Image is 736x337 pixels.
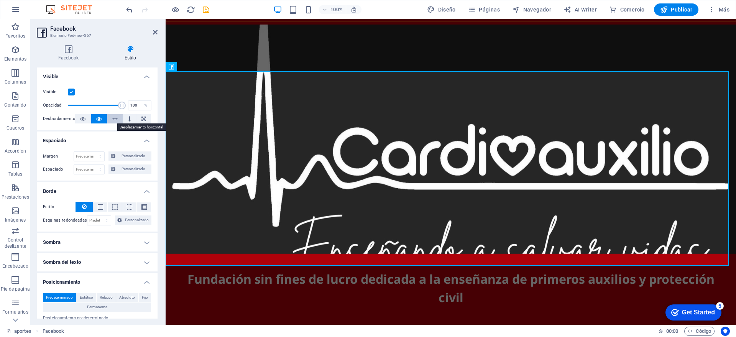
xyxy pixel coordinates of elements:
button: Más [705,3,733,16]
button: Navegador [509,3,554,16]
span: Fijo [142,293,148,302]
h4: Posicionamiento [37,273,158,287]
span: Personalizado [118,164,149,174]
p: Encabezado [2,263,28,269]
img: Editor Logo [44,5,102,14]
label: Visible [43,87,68,97]
p: Contenido [4,102,26,108]
button: Absoluto [116,293,138,302]
label: Margen [43,152,74,161]
div: Get Started [23,8,56,15]
button: Relativo [97,293,116,302]
h3: Elemento #ed-new-567 [50,32,142,39]
button: save [201,5,210,14]
button: Personalizado [108,164,151,174]
label: Desbordamiento [43,114,75,123]
button: Personalizado [108,151,151,161]
p: Posicionamiento predeterminado. [43,315,151,322]
div: % [140,101,151,110]
button: Predeterminado [43,293,76,302]
p: Imágenes [5,217,26,223]
span: 00 00 [666,327,678,336]
h4: Sombra del texto [37,253,158,271]
i: Guardar (Ctrl+S) [202,5,210,14]
button: Personalizado [115,215,151,225]
label: Opacidad [43,103,68,107]
p: Elementos [4,56,26,62]
span: Predeterminado [46,293,73,302]
nav: breadcrumb [43,327,64,336]
button: Publicar [654,3,699,16]
span: Código [688,327,711,336]
div: Diseño (Ctrl+Alt+Y) [424,3,459,16]
span: Páginas [468,6,500,13]
div: Get Started 5 items remaining, 0% complete [6,4,62,20]
mark: Desplazamiento horizontal [117,123,167,131]
button: Comercio [606,3,648,16]
h4: Facebook [37,45,103,61]
button: undo [125,5,134,14]
p: Formularios [2,309,28,315]
a: Haz clic para cancelar la selección y doble clic para abrir páginas [6,327,31,336]
span: Más [708,6,729,13]
button: Permanente [43,302,151,312]
button: AI Writer [560,3,600,16]
p: Cuadros [7,125,25,131]
h4: Visible [37,67,158,81]
p: Accordion [5,148,26,154]
label: Esquinas redondeadas [43,216,87,225]
span: Navegador [512,6,551,13]
span: Personalizado [124,215,149,225]
button: Diseño [424,3,459,16]
h4: Borde [37,182,158,196]
p: Favoritos [5,33,25,39]
button: Páginas [465,3,503,16]
i: Al redimensionar, ajustar el nivel de zoom automáticamente para ajustarse al dispositivo elegido. [350,6,357,13]
span: Personalizado [118,151,149,161]
span: Diseño [427,6,456,13]
span: Estático [80,293,93,302]
p: Columnas [5,79,26,85]
p: Pie de página [1,286,30,292]
h4: Sombra [37,233,158,252]
button: Haz clic para salir del modo de previsualización y seguir editando [171,5,180,14]
p: Prestaciones [2,194,29,200]
span: : [672,328,673,334]
h6: 100% [330,5,343,14]
button: Fijo [139,293,151,302]
span: Haz clic para seleccionar y doble clic para editar [43,327,64,336]
span: Permanente [87,302,107,312]
span: Relativo [100,293,113,302]
h4: Espaciado [37,132,158,145]
h4: Estilo [103,45,158,61]
button: reload [186,5,195,14]
span: Comercio [609,6,645,13]
button: Código [684,327,715,336]
span: Publicar [660,6,693,13]
label: Espaciado [43,165,74,174]
i: Deshacer: change_border_style (Ctrl+Z) [125,5,134,14]
p: Tablas [8,171,23,177]
button: Estático [76,293,96,302]
h2: Facebook [50,25,158,32]
div: 5 [57,2,64,9]
span: AI Writer [563,6,597,13]
h6: Tiempo de la sesión [658,327,678,336]
i: Volver a cargar página [186,5,195,14]
button: Usercentrics [721,327,730,336]
label: Estilo [43,202,76,212]
button: 100% [319,5,346,14]
span: Absoluto [119,293,135,302]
